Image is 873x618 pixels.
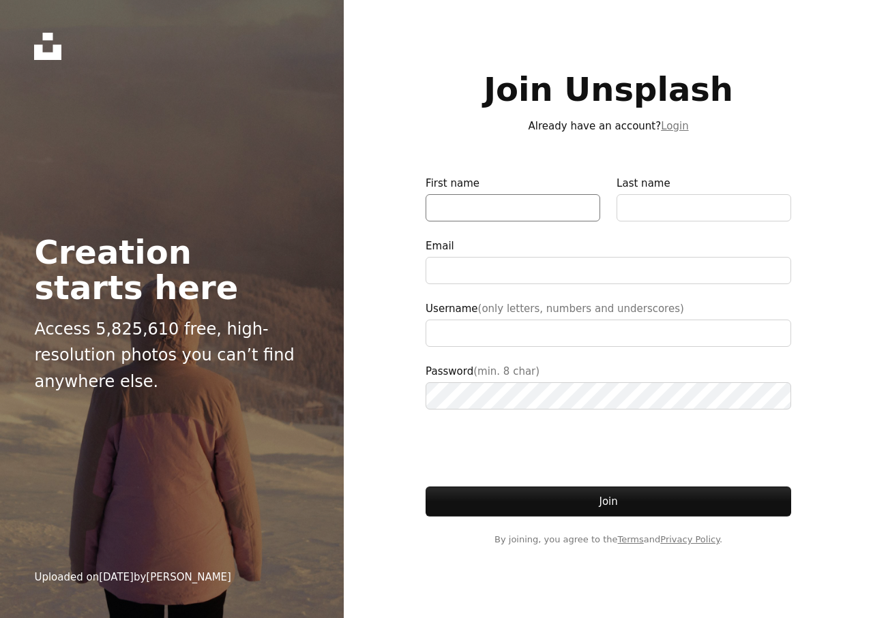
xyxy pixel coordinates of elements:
[426,363,791,410] label: Password
[426,194,600,221] input: First name
[34,33,61,60] a: Home — Unsplash
[34,316,309,395] p: Access 5,825,610 free, high-resolution photos you can’t find anywhere else.
[478,303,684,315] span: (only letters, numbers and underscores)
[618,534,644,544] a: Terms
[426,72,791,107] h1: Join Unsplash
[426,320,791,347] input: Username(only letters, numbers and underscores)
[660,534,720,544] a: Privacy Policy
[426,300,791,347] label: Username
[426,257,791,284] input: Email
[617,194,791,221] input: Last name
[426,238,791,284] label: Email
[426,533,791,546] span: By joining, you agree to the and .
[426,175,600,221] label: First name
[661,120,688,132] a: Login
[34,234,309,305] h2: Creation starts here
[34,569,231,585] div: Uploaded on by [PERSON_NAME]
[473,365,539,377] span: (min. 8 char)
[426,382,791,410] input: Password(min. 8 char)
[426,118,791,134] p: Already have an account?
[426,486,791,516] button: Join
[617,175,791,221] label: Last name
[99,571,134,583] time: February 20, 2025 at 5:10:00 AM GMT+5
